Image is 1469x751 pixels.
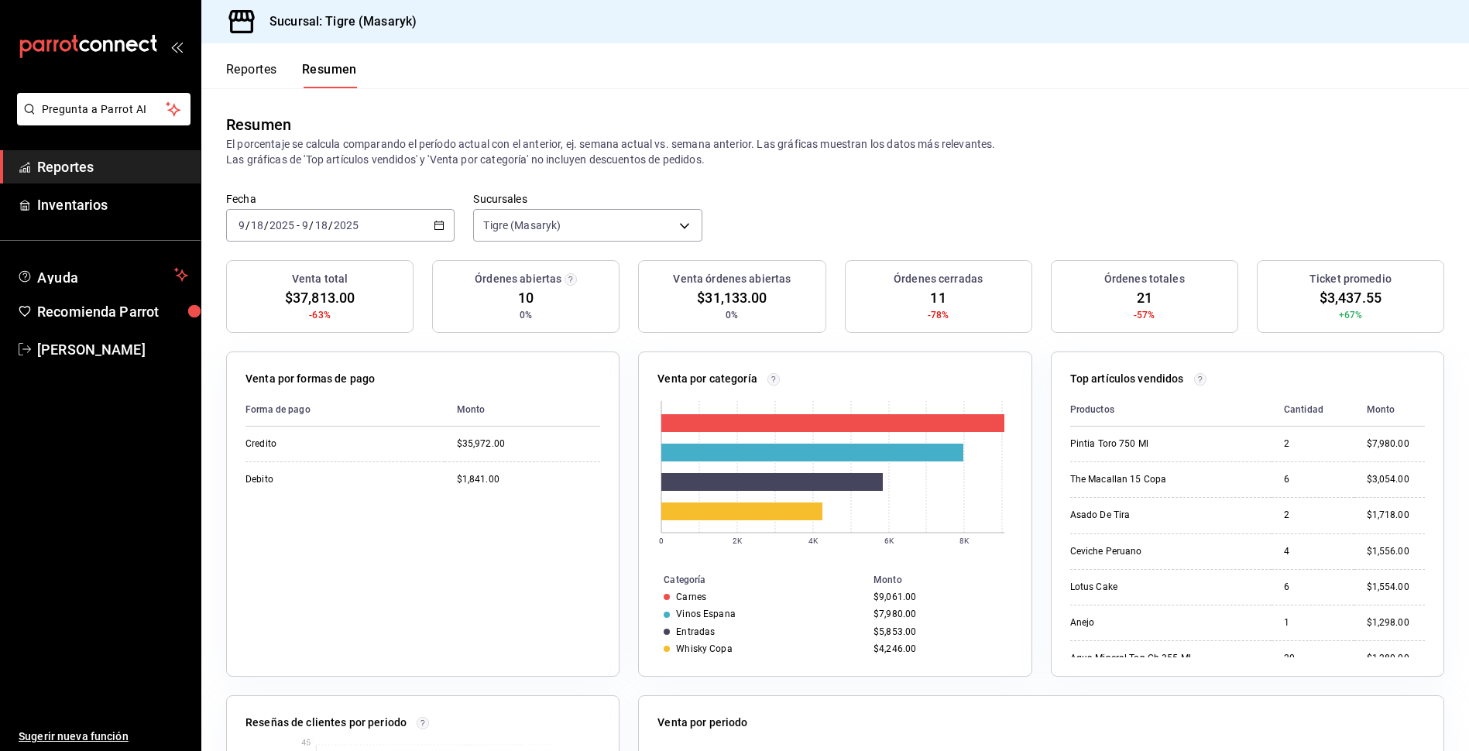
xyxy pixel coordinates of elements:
div: $1,841.00 [457,473,601,486]
th: Productos [1070,393,1272,427]
text: 4K [808,537,819,545]
span: $37,813.00 [285,287,355,308]
span: - [297,219,300,231]
p: Venta por periodo [657,715,747,731]
div: $3,054.00 [1367,473,1425,486]
div: Carnes [676,592,706,602]
div: Asado De Tira [1070,509,1225,522]
span: Inventarios [37,194,188,215]
div: Pintia Toro 750 Ml [1070,437,1225,451]
div: 2 [1284,509,1342,522]
div: 6 [1284,473,1342,486]
button: Reportes [226,62,277,88]
span: Sugerir nueva función [19,729,188,745]
h3: Venta total [292,271,348,287]
div: 2 [1284,437,1342,451]
th: Monto [444,393,601,427]
h3: Sucursal: Tigre (Masaryk) [257,12,417,31]
h3: Órdenes abiertas [475,271,561,287]
button: Resumen [302,62,357,88]
th: Forma de pago [245,393,444,427]
div: $1,556.00 [1367,545,1425,558]
div: Vinos Espana [676,609,736,619]
span: / [328,219,333,231]
label: Sucursales [473,194,702,204]
div: $9,061.00 [874,592,1007,602]
div: $35,972.00 [457,437,601,451]
p: Reseñas de clientes por periodo [245,715,407,731]
span: 10 [518,287,534,308]
span: / [309,219,314,231]
div: Resumen [226,113,291,136]
h3: Órdenes cerradas [894,271,983,287]
div: navigation tabs [226,62,357,88]
div: Ceviche Peruano [1070,545,1225,558]
div: Agua Mineral Top Ch 355 Ml [1070,652,1225,665]
span: -63% [309,308,331,322]
input: -- [250,219,264,231]
div: Credito [245,437,400,451]
text: 8K [959,537,970,545]
text: 6K [884,537,894,545]
span: Ayuda [37,266,168,284]
th: Cantidad [1272,393,1354,427]
th: Monto [1354,393,1425,427]
button: open_drawer_menu [170,40,183,53]
div: $1,280.00 [1367,652,1425,665]
text: 2K [733,537,743,545]
h3: Ticket promedio [1309,271,1392,287]
span: 0% [726,308,738,322]
div: $1,298.00 [1367,616,1425,629]
h3: Venta órdenes abiertas [673,271,791,287]
span: Recomienda Parrot [37,301,188,322]
span: 11 [930,287,946,308]
div: 6 [1284,581,1342,594]
div: $7,980.00 [874,609,1007,619]
input: ---- [269,219,295,231]
p: El porcentaje se calcula comparando el período actual con el anterior, ej. semana actual vs. sema... [226,136,1444,167]
span: -57% [1134,308,1155,322]
div: The Macallan 15 Copa [1070,473,1225,486]
div: 4 [1284,545,1342,558]
span: $3,437.55 [1320,287,1381,308]
text: 0 [659,537,664,545]
span: +67% [1339,308,1363,322]
span: / [245,219,250,231]
span: Reportes [37,156,188,177]
div: $5,853.00 [874,626,1007,637]
div: Lotus Cake [1070,581,1225,594]
th: Categoría [639,571,867,588]
div: $1,554.00 [1367,581,1425,594]
p: Venta por formas de pago [245,371,375,387]
div: Debito [245,473,400,486]
button: Pregunta a Parrot AI [17,93,190,125]
span: [PERSON_NAME] [37,339,188,360]
input: -- [238,219,245,231]
span: Pregunta a Parrot AI [42,101,166,118]
p: Venta por categoría [657,371,757,387]
th: Monto [867,571,1031,588]
span: Tigre (Masaryk) [483,218,561,233]
a: Pregunta a Parrot AI [11,112,190,129]
input: -- [314,219,328,231]
p: Top artículos vendidos [1070,371,1184,387]
div: Anejo [1070,616,1225,629]
div: Whisky Copa [676,643,732,654]
label: Fecha [226,194,455,204]
div: 20 [1284,652,1342,665]
span: 0% [520,308,532,322]
span: -78% [928,308,949,322]
input: ---- [333,219,359,231]
span: / [264,219,269,231]
span: 21 [1137,287,1152,308]
div: $4,246.00 [874,643,1007,654]
div: $1,718.00 [1367,509,1425,522]
span: $31,133.00 [697,287,767,308]
div: $7,980.00 [1367,437,1425,451]
div: Entradas [676,626,715,637]
div: 1 [1284,616,1342,629]
input: -- [301,219,309,231]
h3: Órdenes totales [1104,271,1185,287]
